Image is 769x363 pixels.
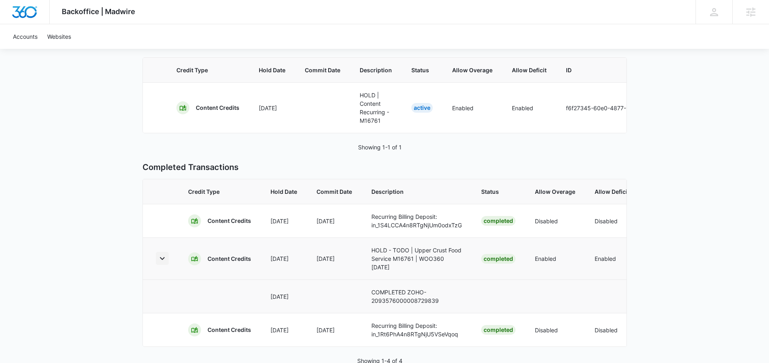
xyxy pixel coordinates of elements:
[316,254,352,263] p: [DATE]
[316,187,352,196] span: Commit Date
[142,161,627,173] p: Completed Transactions
[371,321,462,338] p: Recurring Billing Deposit: in_1Rt6PhA4n8RTgNjU5VSeVqoq
[566,104,684,112] p: f6f27345-60e0-4877-9a49-20c3de048ec5
[512,104,547,112] p: Enabled
[371,246,462,271] p: HOLD - TODO | Upper Crust Food Service M16761 | WOO360 [DATE]
[196,104,239,112] p: Content Credits
[360,91,392,125] p: HOLD | Content Recurring - M16761
[535,217,575,225] p: Disabled
[411,103,433,113] div: Active
[452,104,492,112] p: Enabled
[535,326,575,334] p: Disabled
[595,254,629,263] p: Enabled
[316,326,352,334] p: [DATE]
[270,254,297,263] p: [DATE]
[371,187,462,196] span: Description
[188,187,251,196] span: Credit Type
[207,326,251,334] p: Content Credits
[176,66,239,74] span: Credit Type
[452,66,492,74] span: Allow Overage
[595,217,629,225] p: Disabled
[305,66,340,74] span: Commit Date
[481,216,515,226] div: Completed
[360,66,392,74] span: Description
[512,66,547,74] span: Allow Deficit
[595,187,629,196] span: Allow Deficit
[270,217,297,225] p: [DATE]
[207,217,251,225] p: Content Credits
[535,187,575,196] span: Allow Overage
[259,104,285,112] p: [DATE]
[566,66,684,74] span: ID
[62,7,135,16] span: Backoffice | Madwire
[481,254,515,264] div: Completed
[270,292,297,301] p: [DATE]
[207,255,251,263] p: Content Credits
[371,212,462,229] p: Recurring Billing Deposit: in_1S4LCCA4n8RTgNjUm0odxTzG
[316,217,352,225] p: [DATE]
[481,325,515,335] div: Completed
[371,288,462,305] p: COMPLETED ZOHO-2093576000008729839
[358,143,402,151] p: Showing 1-1 of 1
[411,66,433,74] span: Status
[156,252,169,265] button: Toggle Row Expanded
[270,187,297,196] span: Hold Date
[270,326,297,334] p: [DATE]
[42,24,76,49] a: Websites
[8,24,42,49] a: Accounts
[595,326,629,334] p: Disabled
[535,254,575,263] p: Enabled
[481,187,515,196] span: Status
[259,66,285,74] span: Hold Date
